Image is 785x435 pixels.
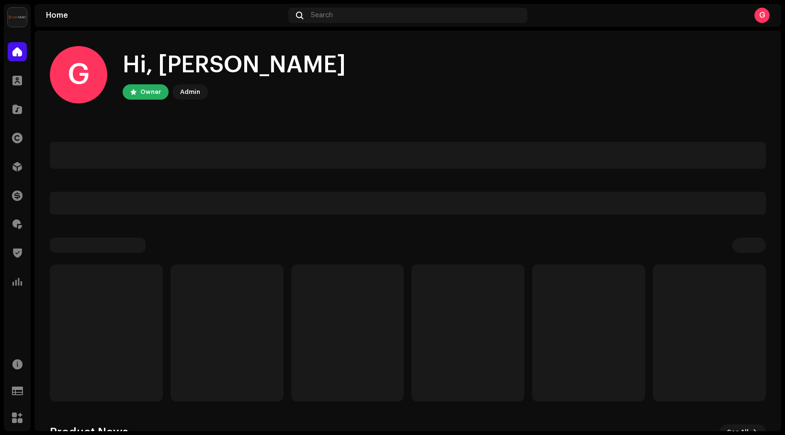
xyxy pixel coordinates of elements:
div: Home [46,11,284,19]
div: Owner [140,86,161,98]
div: Hi, [PERSON_NAME] [123,50,346,80]
div: G [50,46,107,103]
span: Search [311,11,333,19]
div: G [754,8,770,23]
div: Admin [180,86,200,98]
img: 0c83fa6b-fe7a-4d9f-997f-5ab2fec308a3 [8,8,27,27]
